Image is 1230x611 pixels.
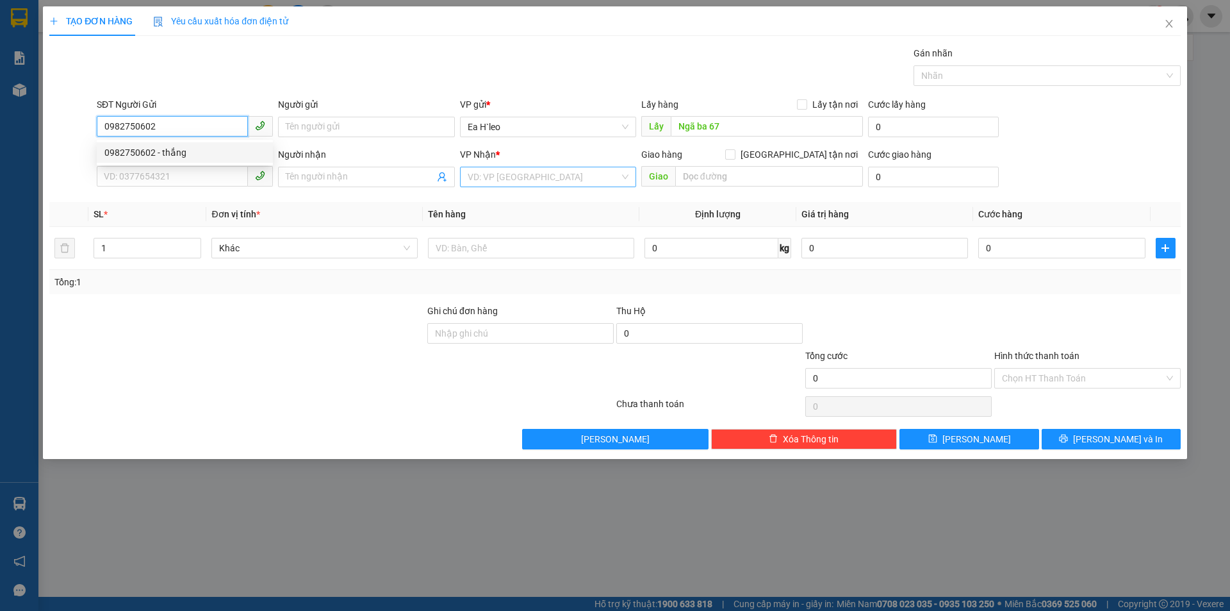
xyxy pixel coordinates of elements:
[695,209,741,219] span: Định lượng
[437,172,447,182] span: user-add
[711,429,898,449] button: deleteXóa Thông tin
[801,238,968,258] input: 0
[735,147,863,162] span: [GEOGRAPHIC_DATA] tận nơi
[460,97,636,112] div: VP gửi
[1151,6,1187,42] button: Close
[675,166,863,187] input: Dọc đường
[641,116,671,137] span: Lấy
[868,167,999,187] input: Cước giao hàng
[278,97,454,112] div: Người gửi
[641,149,682,160] span: Giao hàng
[1164,19,1174,29] span: close
[97,97,273,112] div: SĐT Người Gửi
[1059,434,1068,444] span: printer
[807,97,863,112] span: Lấy tận nơi
[616,306,646,316] span: Thu Hộ
[428,238,634,258] input: VD: Bàn, Ghế
[671,116,863,137] input: Dọc đường
[1156,238,1176,258] button: plus
[928,434,937,444] span: save
[94,209,104,219] span: SL
[49,17,58,26] span: plus
[104,146,265,160] div: 0982750602 - thắng
[427,306,498,316] label: Ghi chú đơn hàng
[868,149,931,160] label: Cước giao hàng
[211,209,259,219] span: Đơn vị tính
[615,397,804,419] div: Chưa thanh toán
[778,238,791,258] span: kg
[868,117,999,137] input: Cước lấy hàng
[1156,243,1175,253] span: plus
[278,147,454,162] div: Người nhận
[255,171,265,181] span: phone
[868,99,926,110] label: Cước lấy hàng
[153,17,163,27] img: icon
[801,209,849,219] span: Giá trị hàng
[54,238,75,258] button: delete
[978,209,1022,219] span: Cước hàng
[460,149,496,160] span: VP Nhận
[994,351,1079,361] label: Hình thức thanh toán
[1073,432,1163,446] span: [PERSON_NAME] và In
[581,432,650,446] span: [PERSON_NAME]
[427,323,614,344] input: Ghi chú đơn hàng
[641,99,678,110] span: Lấy hàng
[428,209,466,219] span: Tên hàng
[219,239,410,258] span: Khác
[153,16,288,26] span: Yêu cầu xuất hóa đơn điện tử
[97,142,273,163] div: 0982750602 - thắng
[468,117,628,137] span: Ea H`leo
[899,429,1038,449] button: save[PERSON_NAME]
[914,48,953,58] label: Gán nhãn
[805,351,848,361] span: Tổng cước
[54,275,475,289] div: Tổng: 1
[522,429,709,449] button: [PERSON_NAME]
[1042,429,1181,449] button: printer[PERSON_NAME] và In
[641,166,675,187] span: Giao
[783,432,839,446] span: Xóa Thông tin
[769,434,778,444] span: delete
[49,16,133,26] span: TẠO ĐƠN HÀNG
[255,121,265,131] span: phone
[942,432,1011,446] span: [PERSON_NAME]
